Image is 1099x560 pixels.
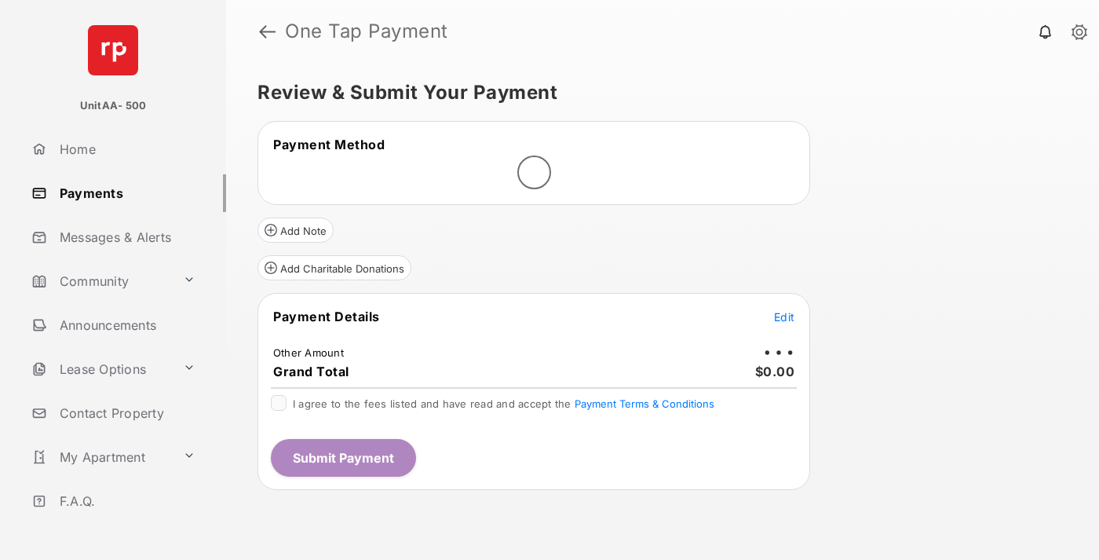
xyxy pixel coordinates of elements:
[774,310,794,324] span: Edit
[293,397,714,410] span: I agree to the fees listed and have read and accept the
[25,262,177,300] a: Community
[755,364,795,379] span: $0.00
[273,137,385,152] span: Payment Method
[285,22,448,41] strong: One Tap Payment
[257,255,411,280] button: Add Charitable Donations
[25,350,177,388] a: Lease Options
[80,98,147,114] p: UnitAA- 500
[271,439,416,477] button: Submit Payment
[774,309,794,324] button: Edit
[25,306,226,344] a: Announcements
[25,130,226,168] a: Home
[575,397,714,410] button: I agree to the fees listed and have read and accept the
[272,346,345,360] td: Other Amount
[273,364,349,379] span: Grand Total
[257,218,334,243] button: Add Note
[25,174,226,212] a: Payments
[88,25,138,75] img: svg+xml;base64,PHN2ZyB4bWxucz0iaHR0cDovL3d3dy53My5vcmcvMjAwMC9zdmciIHdpZHRoPSI2NCIgaGVpZ2h0PSI2NC...
[25,438,177,476] a: My Apartment
[257,83,1055,102] h5: Review & Submit Your Payment
[25,218,226,256] a: Messages & Alerts
[25,394,226,432] a: Contact Property
[273,309,380,324] span: Payment Details
[25,482,226,520] a: F.A.Q.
